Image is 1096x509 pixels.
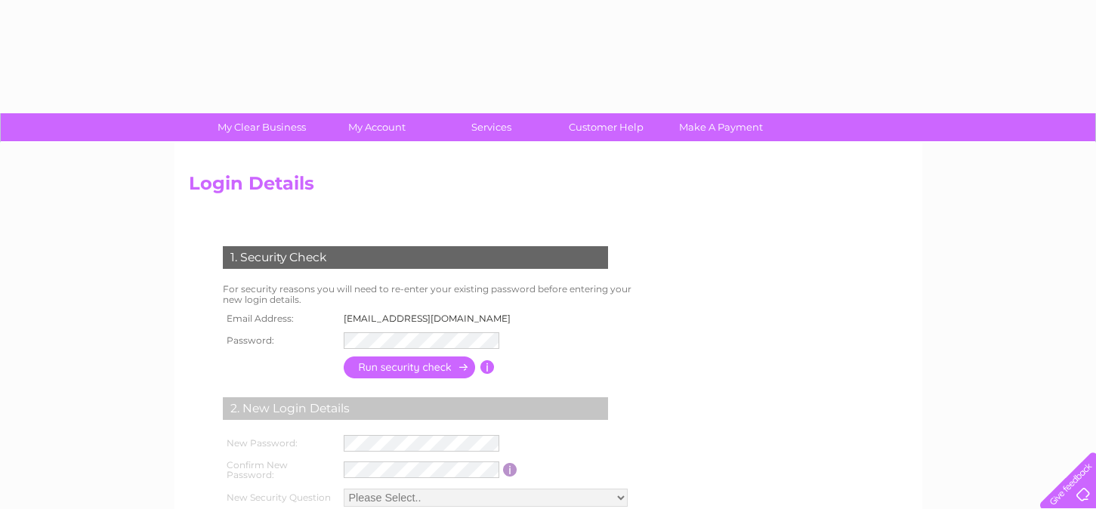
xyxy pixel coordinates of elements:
[503,463,517,477] input: Information
[219,309,340,329] th: Email Address:
[340,309,523,329] td: [EMAIL_ADDRESS][DOMAIN_NAME]
[223,397,608,420] div: 2. New Login Details
[223,246,608,269] div: 1. Security Check
[219,329,340,353] th: Password:
[480,360,495,374] input: Information
[199,113,324,141] a: My Clear Business
[189,173,908,202] h2: Login Details
[219,455,340,486] th: Confirm New Password:
[219,431,340,455] th: New Password:
[659,113,783,141] a: Make A Payment
[314,113,439,141] a: My Account
[544,113,668,141] a: Customer Help
[429,113,554,141] a: Services
[219,280,648,309] td: For security reasons you will need to re-enter your existing password before entering your new lo...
